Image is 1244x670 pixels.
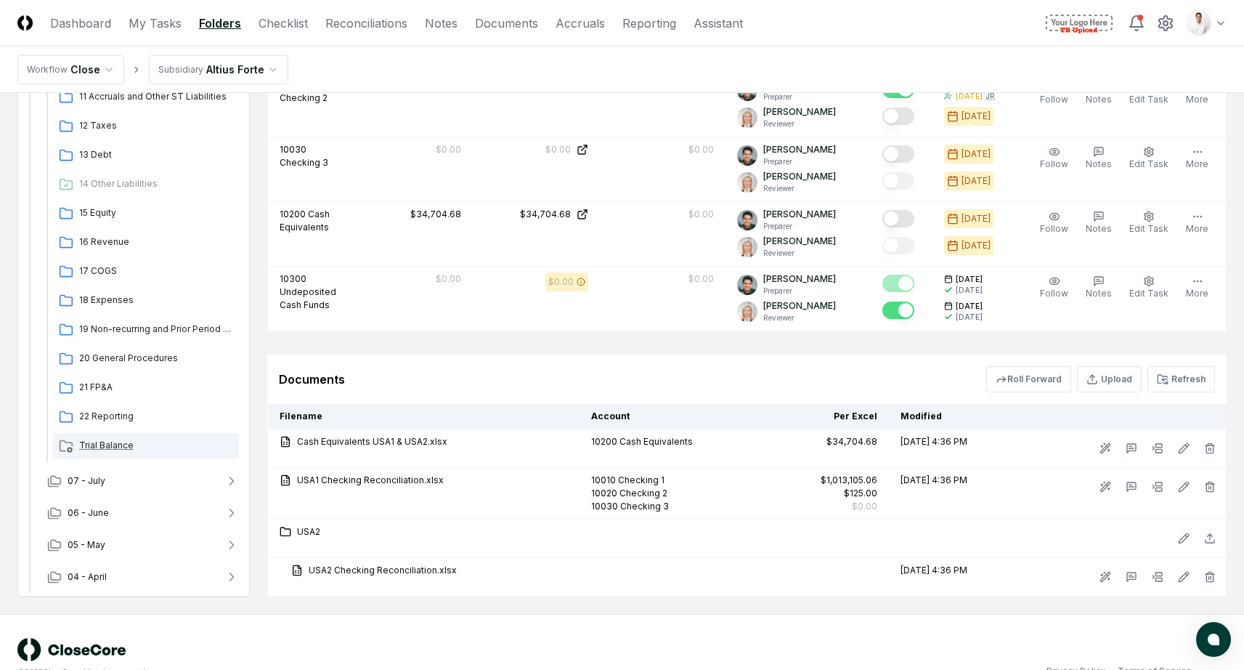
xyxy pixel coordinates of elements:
[956,91,983,102] div: [DATE]
[821,474,877,487] div: $1,013,105.06
[68,506,109,520] span: 06 - June
[1037,273,1071,303] button: Follow
[763,92,836,102] p: Preparer
[68,538,105,552] span: 05 - May
[882,302,914,319] button: Mark complete
[325,15,407,32] a: Reconciliations
[545,143,571,156] div: $0.00
[882,145,914,163] button: Mark complete
[280,144,306,155] span: 10030
[737,275,757,295] img: d09822cc-9b6d-4858-8d66-9570c114c672_298d096e-1de5-4289-afae-be4cc58aa7ae.png
[79,235,233,249] span: 16 Revenue
[882,275,914,292] button: Mark complete
[737,145,757,166] img: d09822cc-9b6d-4858-8d66-9570c114c672_298d096e-1de5-4289-afae-be4cc58aa7ae.png
[79,352,233,365] span: 20 General Procedures
[882,210,914,227] button: Mark complete
[956,274,983,285] span: [DATE]
[53,433,239,459] a: Trial Balance
[1086,158,1112,169] span: Notes
[17,55,288,84] nav: breadcrumb
[844,487,877,500] div: $125.00
[1126,273,1171,303] button: Edit Task
[79,206,233,219] span: 15 Equity
[1183,78,1211,109] button: More
[1040,94,1068,105] span: Follow
[1040,158,1068,169] span: Follow
[17,15,33,31] img: Logo
[53,317,239,343] a: 19 Non-recurring and Prior Period Adjustments
[79,177,233,190] span: 14 Other Liabilities
[852,500,877,513] div: $0.00
[50,15,111,32] a: Dashboard
[688,208,714,221] div: $0.00
[17,638,126,661] img: logo
[36,465,251,497] button: 07 - July
[1037,143,1071,174] button: Follow
[53,142,239,169] a: 13 Debt
[956,285,983,296] div: [DATE]
[158,63,203,76] div: Subsidiary
[763,208,836,221] p: [PERSON_NAME]
[53,171,239,198] a: 14 Other Liabilities
[520,208,571,221] div: $34,704.68
[591,500,747,513] div: 10030 Checking 3
[763,248,836,259] p: Reviewer
[763,273,836,286] p: [PERSON_NAME]
[737,302,757,322] img: d09822cc-9b6d-4858-8d66-9570c114c672_0a5bb165-12bb-47e6-8710-dcbb295ab93d.png
[763,221,836,232] p: Preparer
[882,108,914,125] button: Mark complete
[425,15,458,32] a: Notes
[556,15,605,32] a: Accruals
[53,259,239,285] a: 17 COGS
[763,299,836,312] p: [PERSON_NAME]
[53,288,239,314] a: 18 Expenses
[1129,94,1168,105] span: Edit Task
[688,273,714,286] div: $0.00
[68,570,107,584] span: 04 - April
[53,375,239,401] a: 21 FP&A
[1183,208,1211,238] button: More
[1196,622,1231,657] button: atlas-launcher
[737,172,757,193] img: d09822cc-9b6d-4858-8d66-9570c114c672_0a5bb165-12bb-47e6-8710-dcbb295ab93d.png
[68,475,105,488] span: 07 - July
[79,381,233,394] span: 21 FP&A
[591,487,747,500] div: 10020 Checking 2
[280,209,306,219] span: 10200
[882,237,914,254] button: Mark complete
[889,468,1017,520] td: [DATE] 4:36 PM
[79,119,233,132] span: 12 Taxes
[985,91,995,102] div: JR
[1126,143,1171,174] button: Edit Task
[763,170,836,183] p: [PERSON_NAME]
[1037,78,1071,109] button: Follow
[763,286,836,296] p: Preparer
[484,143,588,156] a: $0.00
[591,474,747,487] div: 10010 Checking 1
[1129,158,1168,169] span: Edit Task
[962,212,991,225] div: [DATE]
[53,113,239,140] a: 12 Taxes
[591,435,747,448] div: 10200 Cash Equivalents
[53,84,239,110] a: 11 Accruals and Other ST Liabilities
[291,564,568,577] a: USA2 Checking Reconciliation.xlsx
[280,474,568,487] a: USA1 Checking Reconciliation.xlsx
[956,301,983,312] span: [DATE]
[763,143,836,156] p: [PERSON_NAME]
[280,157,328,168] span: Checking 3
[688,143,714,156] div: $0.00
[1147,366,1215,392] button: Refresh
[763,156,836,167] p: Preparer
[1129,288,1168,299] span: Edit Task
[484,208,588,221] a: $34,704.68
[280,286,336,310] span: Undeposited Cash Funds
[962,174,991,187] div: [DATE]
[475,15,538,32] a: Documents
[280,435,568,448] a: Cash Equivalents USA1 & USA2.xlsx
[53,230,239,256] a: 16 Revenue
[1083,78,1115,109] button: Notes
[1042,12,1116,35] img: TB Upload Demo logo
[763,235,836,248] p: [PERSON_NAME]
[1083,143,1115,174] button: Notes
[962,110,991,123] div: [DATE]
[889,404,1017,429] th: Modified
